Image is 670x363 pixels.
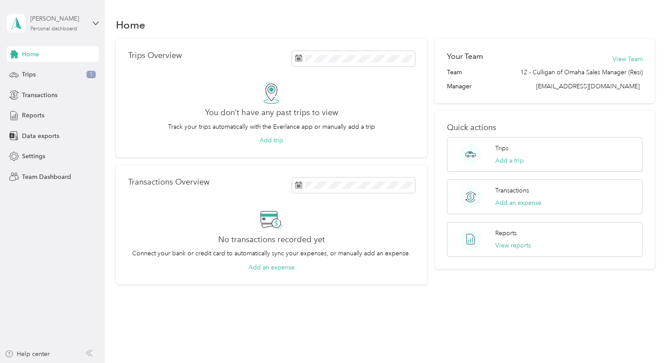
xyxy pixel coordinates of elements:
[128,178,209,187] p: Transactions Overview
[495,198,541,207] button: Add an expense
[116,20,145,29] h1: Home
[218,235,325,244] h2: No transactions recorded yet
[249,263,295,272] button: Add an expense
[132,249,411,258] p: Connect your bank or credit card to automatically sync your expenses, or manually add an expense.
[520,68,642,77] span: 12 - Culligan of Omaha Sales Manager (Resi)
[22,111,44,120] span: Reports
[22,70,36,79] span: Trips
[30,26,77,32] div: Personal dashboard
[22,131,59,141] span: Data exports
[621,314,670,363] iframe: Everlance-gr Chat Button Frame
[22,172,71,181] span: Team Dashboard
[495,144,508,153] p: Trips
[447,68,462,77] span: Team
[447,82,472,91] span: Manager
[495,156,524,165] button: Add a trip
[447,51,483,62] h2: Your Team
[168,122,375,131] p: Track your trips automatically with the Everlance app or manually add a trip
[22,152,45,161] span: Settings
[205,108,338,117] h2: You don’t have any past trips to view
[86,71,96,79] span: 1
[128,51,182,60] p: Trips Overview
[495,229,517,238] p: Reports
[447,123,642,132] p: Quick actions
[495,186,529,195] p: Transactions
[536,83,639,90] span: [EMAIL_ADDRESS][DOMAIN_NAME]
[495,241,531,250] button: View reports
[22,91,58,100] span: Transactions
[612,54,642,64] button: View Team
[30,14,85,23] div: [PERSON_NAME]
[5,349,50,359] button: Help center
[22,50,39,59] span: Home
[259,136,283,145] button: Add trip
